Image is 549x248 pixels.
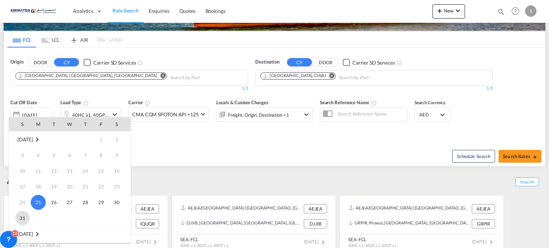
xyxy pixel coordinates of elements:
td: August 2025 [9,132,62,148]
td: Thursday August 14 2025 [78,163,93,179]
td: Friday August 1 2025 [93,132,109,148]
td: September 2025 [9,226,130,242]
tr: Week 4 [9,179,130,194]
span: 25 [31,195,46,210]
td: Tuesday August 5 2025 [46,147,62,163]
td: Sunday August 3 2025 [9,147,30,163]
td: Friday August 8 2025 [93,147,109,163]
td: Saturday August 2 2025 [109,132,130,148]
th: W [62,117,78,131]
tr: Week 5 [9,194,130,210]
td: Saturday August 30 2025 [109,194,130,210]
th: S [109,117,130,131]
tr: Week 2 [9,147,130,163]
td: Friday August 29 2025 [93,194,109,210]
td: Sunday August 10 2025 [9,163,30,179]
td: Thursday August 28 2025 [78,194,93,210]
span: 27 [63,195,77,209]
tr: Week undefined [9,226,130,242]
td: Sunday August 24 2025 [9,194,30,210]
span: 28 [78,195,93,209]
span: 29 [94,195,108,209]
tr: Week 1 [9,132,130,148]
span: 31 [15,211,30,225]
td: Monday August 18 2025 [30,179,46,194]
td: Wednesday August 6 2025 [62,147,78,163]
td: Sunday August 31 2025 [9,210,30,226]
td: Tuesday August 19 2025 [46,179,62,194]
td: Wednesday August 20 2025 [62,179,78,194]
td: Friday August 22 2025 [93,179,109,194]
span: [DATE] [18,136,33,142]
td: Thursday August 7 2025 [78,147,93,163]
tr: Week 6 [9,210,130,226]
md-calendar: Calendar [9,117,130,243]
td: Tuesday August 12 2025 [46,163,62,179]
th: F [93,117,109,131]
td: Monday August 11 2025 [30,163,46,179]
td: Saturday August 9 2025 [109,147,130,163]
td: Monday August 25 2025 [30,194,46,210]
th: T [46,117,62,131]
td: Wednesday August 13 2025 [62,163,78,179]
td: Saturday August 16 2025 [109,163,130,179]
tr: Week 3 [9,163,130,179]
td: Saturday August 23 2025 [109,179,130,194]
td: Monday August 4 2025 [30,147,46,163]
td: Friday August 15 2025 [93,163,109,179]
span: [DATE] [18,231,33,237]
span: 30 [110,195,124,209]
span: 26 [47,195,61,209]
td: Wednesday August 27 2025 [62,194,78,210]
th: S [9,117,30,131]
th: T [78,117,93,131]
td: Sunday August 17 2025 [9,179,30,194]
th: M [30,117,46,131]
td: Thursday August 21 2025 [78,179,93,194]
td: Tuesday August 26 2025 [46,194,62,210]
